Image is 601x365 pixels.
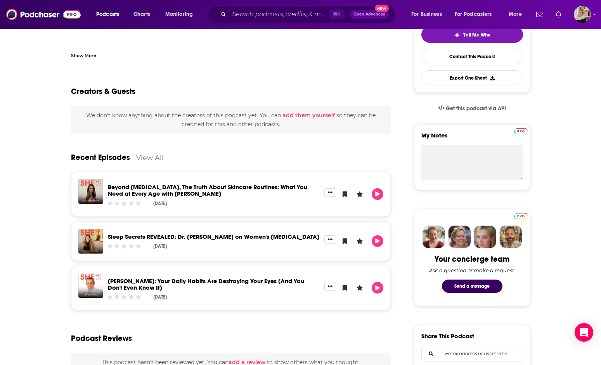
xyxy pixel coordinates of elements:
[324,188,336,197] button: Show More Button
[442,280,502,293] button: Send a message
[215,5,403,23] div: Search podcasts, credits, & more...
[463,32,490,38] span: Tell Me Why
[421,26,523,43] button: tell me why sparkleTell Me Why
[372,235,383,247] button: Play
[354,282,365,294] button: Leave a Rating
[514,128,528,134] img: Podchaser Pro
[406,8,452,21] button: open menu
[372,282,383,294] button: Play
[78,273,103,298] img: Dr. Kerry Assil: Your Daily Habits Are Destroying Your Eyes (And You Don't Even Know It)
[229,8,329,21] input: Search podcasts, credits, & more...
[446,105,506,112] span: Get this podcast via API
[514,213,528,219] img: Podchaser Pro
[71,87,135,96] h2: Creators & Guests
[435,254,509,264] div: Your concierge team
[133,9,150,20] span: Charts
[474,226,496,248] img: Jules Profile
[455,9,492,20] span: For Podcasters
[6,7,81,22] img: Podchaser - Follow, Share and Rate Podcasts
[353,12,386,16] span: Open Advanced
[106,200,142,206] div: Community Rating: 0 out of 5
[108,233,319,240] a: Sleep Secrets REVEALED: Dr. Shelby Harris on Women's Insomnia
[106,294,142,300] div: Community Rating: 0 out of 5
[91,8,129,21] button: open menu
[339,282,351,294] button: Bookmark Episode
[448,226,471,248] img: Barbara Profile
[339,235,351,247] button: Bookmark Episode
[106,243,142,249] div: Community Rating: 0 out of 5
[429,267,515,273] div: Ask a question or make a request.
[96,9,119,20] span: Podcasts
[421,346,523,362] div: Search followers
[375,5,389,12] span: New
[153,294,167,300] div: [DATE]
[78,229,103,254] img: Sleep Secrets REVEALED: Dr. Shelby Harris on Women's Insomnia
[128,8,155,21] a: Charts
[329,9,344,19] span: ⌘ K
[454,32,460,38] img: tell me why sparkle
[165,9,193,20] span: Monitoring
[514,127,528,134] a: Pro website
[574,6,591,23] img: User Profile
[108,277,304,291] a: Dr. Kerry Assil: Your Daily Habits Are Destroying Your Eyes (And You Don't Even Know It)
[136,153,164,162] a: View All
[503,8,532,21] button: open menu
[421,49,523,64] a: Contact This Podcast
[533,8,546,21] a: Show notifications dropdown
[86,112,376,127] span: We don't know anything about the creators of this podcast yet . You can so they can be credited f...
[153,243,167,249] div: [DATE]
[350,10,389,19] button: Open AdvancedNew
[324,235,336,244] button: Show More Button
[421,332,474,340] h3: Share This Podcast
[499,226,522,248] img: Jon Profile
[574,6,591,23] button: Show profile menu
[153,201,167,206] div: [DATE]
[574,6,591,23] span: Logged in as angelabaggetta
[108,183,307,197] a: Beyond Botox, The Truth About Skincare Routines: What You Need at Every Age with Dr. Haleh Baksha...
[421,132,523,145] label: My Notes
[450,8,503,21] button: open menu
[160,8,203,21] button: open menu
[71,334,132,343] h3: Podcast Reviews
[372,188,383,200] button: Play
[553,8,565,21] a: Show notifications dropdown
[423,226,445,248] img: Sydney Profile
[354,235,365,247] button: Leave a Rating
[78,179,103,204] img: Beyond Botox, The Truth About Skincare Routines: What You Need at Every Age with Dr. Haleh Baksha...
[339,188,351,200] button: Bookmark Episode
[324,282,336,290] button: Show More Button
[421,70,523,85] button: Export One-Sheet
[509,9,522,20] span: More
[411,9,442,20] span: For Business
[71,153,130,162] a: Recent Episodes
[575,323,593,342] div: Open Intercom Messenger
[354,188,365,200] button: Leave a Rating
[432,99,513,118] a: Get this podcast via API
[282,112,335,118] button: add them yourself
[428,346,516,361] input: Email address or username...
[514,212,528,219] a: Pro website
